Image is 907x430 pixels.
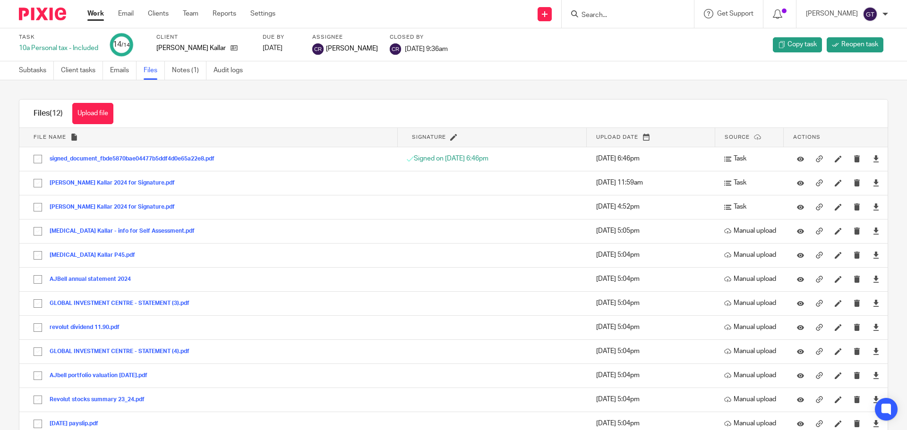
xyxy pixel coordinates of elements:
label: Task [19,34,98,41]
a: Download [873,322,880,332]
button: [MEDICAL_DATA] Kallar - info for Self Assessment.pdf [50,228,202,235]
button: revolut dividend 11.90.pdf [50,324,127,331]
input: Select [29,222,47,240]
img: Pixie [19,8,66,20]
a: Files [144,61,165,80]
button: [DATE] payslip.pdf [50,421,105,427]
p: [PERSON_NAME] Kallar [156,43,226,53]
input: Select [29,270,47,288]
a: Subtasks [19,61,54,80]
p: Manual upload [724,395,779,404]
a: Email [118,9,134,18]
p: [DATE] 5:04pm [596,322,710,332]
label: Due by [263,34,300,41]
img: svg%3E [312,43,324,55]
span: Reopen task [841,40,878,49]
p: [DATE] 5:04pm [596,371,710,380]
p: Manual upload [724,419,779,428]
a: Download [873,395,880,404]
button: [PERSON_NAME] Kallar 2024 for Signature.pdf [50,204,182,211]
p: [PERSON_NAME] [806,9,858,18]
input: Select [29,319,47,337]
label: Closed by [390,34,448,41]
a: Copy task [773,37,822,52]
a: Download [873,226,880,236]
a: Work [87,9,104,18]
a: Settings [250,9,275,18]
label: Assignee [312,34,378,41]
span: (12) [50,110,63,117]
input: Select [29,391,47,409]
p: [DATE] 5:04pm [596,346,710,356]
input: Select [29,198,47,216]
span: Upload date [596,135,638,140]
a: Notes (1) [172,61,206,80]
p: Manual upload [724,346,779,356]
label: Client [156,34,251,41]
button: signed_document_fbde5870bae04477b5ddf4d0e65a22e8.pdf [50,156,222,162]
input: Select [29,295,47,312]
p: [DATE] 5:05pm [596,226,710,236]
span: [DATE] 9:36am [405,45,448,52]
button: AJbell portfolio valuation [DATE].pdf [50,372,154,379]
span: [PERSON_NAME] [326,44,378,53]
a: Download [873,154,880,163]
p: Task [724,154,779,163]
a: Download [873,250,880,260]
a: Download [873,371,880,380]
a: Download [873,178,880,187]
a: Emails [110,61,137,80]
button: Revolut stocks summary 23_24.pdf [50,396,152,403]
p: Manual upload [724,226,779,236]
div: 10a Personal tax - Included [19,43,98,53]
span: Copy task [787,40,817,49]
img: svg%3E [390,43,401,55]
small: /14 [121,42,130,48]
button: GLOBAL INVESTMENT CENTRE - STATEMENT (4).pdf [50,348,197,355]
p: Task [724,178,779,187]
a: Download [873,202,880,211]
input: Select [29,367,47,385]
p: Signed on [DATE] 6:46pm [407,154,582,163]
button: [MEDICAL_DATA] Kallar P45.pdf [50,252,142,259]
input: Select [29,246,47,264]
button: AJBell annual statement 2024 [50,276,138,283]
img: svg%3E [863,7,878,22]
div: [DATE] [263,43,300,53]
p: Manual upload [724,322,779,332]
a: Download [873,274,880,284]
span: Source [725,135,750,140]
span: Signature [412,135,446,140]
p: Manual upload [724,371,779,380]
p: [DATE] 5:04pm [596,250,710,260]
h1: Files [34,109,63,118]
p: Task [724,202,779,211]
p: Manual upload [724,298,779,308]
p: [DATE] 5:04pm [596,395,710,404]
a: Team [183,9,198,18]
span: Get Support [717,10,753,17]
a: Reopen task [827,37,883,52]
input: Select [29,174,47,192]
div: 14 [113,39,130,50]
button: Upload file [72,103,113,124]
input: Select [29,150,47,168]
span: File name [34,135,66,140]
p: [DATE] 6:46pm [596,154,710,163]
input: Select [29,343,47,361]
p: [DATE] 5:04pm [596,274,710,284]
a: Download [873,419,880,428]
span: Actions [793,135,821,140]
a: Client tasks [61,61,103,80]
a: Clients [148,9,169,18]
button: [PERSON_NAME] Kallar 2024 for Signature.pdf [50,180,182,186]
a: Download [873,298,880,308]
input: Search [581,11,666,20]
a: Audit logs [214,61,250,80]
p: [DATE] 5:04pm [596,419,710,428]
p: [DATE] 11:59am [596,178,710,187]
p: [DATE] 5:04pm [596,298,710,308]
button: GLOBAL INVESTMENT CENTRE - STATEMENT (3).pdf [50,300,197,307]
a: Download [873,346,880,356]
p: Manual upload [724,250,779,260]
